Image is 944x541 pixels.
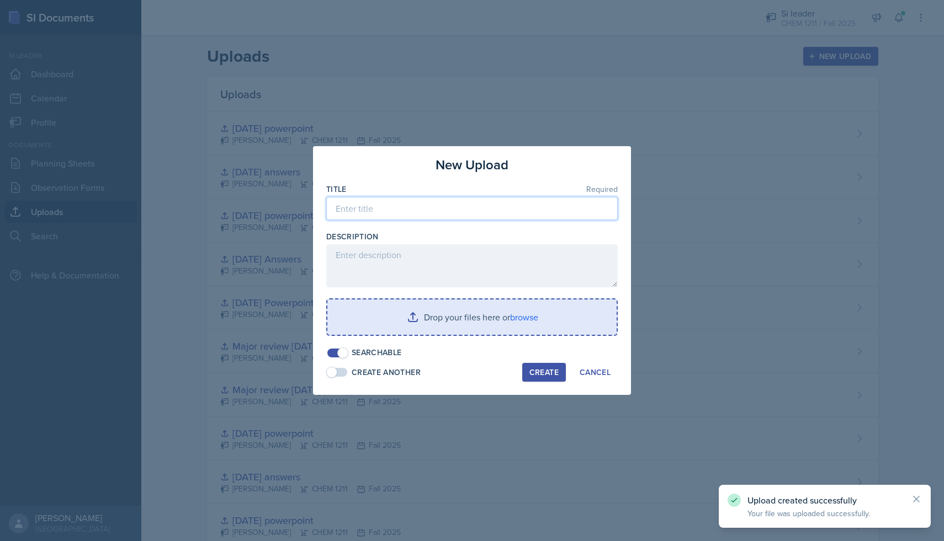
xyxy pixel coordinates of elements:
[326,184,347,195] label: Title
[529,368,559,377] div: Create
[326,197,618,220] input: Enter title
[352,367,421,378] div: Create Another
[580,368,611,377] div: Cancel
[747,495,902,506] p: Upload created successfully
[572,363,618,382] button: Cancel
[522,363,566,382] button: Create
[747,508,902,519] p: Your file was uploaded successfully.
[586,185,618,193] span: Required
[352,347,402,358] div: Searchable
[326,231,379,242] label: Description
[436,155,508,175] h3: New Upload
